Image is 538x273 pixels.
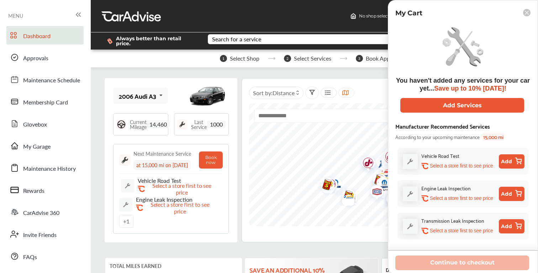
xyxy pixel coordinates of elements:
[381,189,399,212] div: Map marker
[403,186,418,201] img: default_wrench_icon.d1a43860.svg
[395,9,422,17] p: My Cart
[138,177,216,184] p: Vehicle Road Test
[356,153,375,175] img: logo-jiffylube.png
[294,55,331,62] span: Select Services
[23,186,44,196] span: Rewards
[377,149,396,171] img: logo-firestone.png
[23,142,51,151] span: My Garage
[379,146,397,169] img: logo-jiffylube.png
[481,133,506,141] span: 15,000 mi
[379,146,396,169] div: Map marker
[6,114,84,133] a: Glovebox
[146,182,217,196] p: Select a store first to see price
[434,85,506,92] span: Save up to 10% [DATE]!
[230,55,259,62] span: Select Shop
[356,55,363,62] span: 3
[499,219,524,233] button: Add
[318,174,336,197] div: Map marker
[316,174,334,197] img: logo-take5.png
[284,55,291,62] span: 2
[324,175,342,195] div: Map marker
[356,153,374,175] div: Map marker
[403,219,418,233] img: default_wrench_icon.d1a43860.svg
[191,119,207,129] span: Last Service
[337,191,354,206] div: Map marker
[430,195,493,202] p: Select a store first to see price
[144,201,216,215] p: Select a store first to see price
[249,103,512,226] canvas: Map
[371,173,390,196] img: logo-pepboys.png
[376,150,395,172] img: logo-aamco.png
[403,154,418,169] img: default_wrench_icon.d1a43860.svg
[381,188,399,209] div: Map marker
[8,13,23,19] span: MENU
[199,151,223,169] button: Book now
[6,48,84,67] a: Approvals
[133,160,191,170] div: at 15,000 mi on [DATE]
[499,154,524,169] button: Add
[376,153,394,168] div: Map marker
[381,188,400,209] img: logo-goodyear.png
[6,247,84,266] a: FAQs
[371,172,389,195] div: Map marker
[23,32,51,41] span: Dashboard
[395,121,490,131] div: Manufacturer Recommended Services
[400,98,524,113] button: Add Services
[371,172,390,195] img: logo-meineke.png
[396,77,530,92] span: You haven't added any services for your car yet...
[375,184,393,199] div: Map marker
[421,151,459,160] div: Vehicle Road Test
[376,153,395,168] img: logo-mavis.png
[316,174,333,197] div: Map marker
[147,120,170,128] span: 14,460
[121,179,134,192] img: default_wrench_icon.d1a43860.svg
[23,120,47,129] span: Glovebox
[375,184,394,199] img: RSM_logo.png
[23,98,68,107] span: Membership Card
[337,191,355,206] img: logo-mavis.png
[382,173,400,195] div: Map marker
[220,55,227,62] span: 1
[23,253,37,262] span: FAQs
[337,185,354,208] div: Map marker
[365,182,384,204] img: logo-aamco.png
[499,187,524,201] button: Add
[273,89,295,97] span: Distance
[368,169,385,192] div: Map marker
[339,189,357,211] div: Map marker
[371,173,389,196] div: Map marker
[110,262,186,269] p: TOTAL MILES EARNED
[119,215,133,228] div: + 1
[116,36,196,46] span: Always better than retail price.
[23,231,57,240] span: Invite Friends
[6,26,84,45] a: Dashboard
[253,89,295,97] span: Sort by :
[337,185,355,208] img: logo-take5.png
[119,215,133,228] a: +1
[377,149,395,171] div: Map marker
[116,119,126,129] img: steering_logo
[430,163,493,169] p: Select a store first to see price
[119,174,223,174] img: border-line.da1032d4.svg
[381,187,400,209] img: MSA+logo.png
[6,159,84,177] a: Maintenance History
[6,92,84,111] a: Membership Card
[359,13,394,19] span: No shop selected
[186,80,229,112] img: mobile_2980_st0640_046.jpg
[6,70,84,89] a: Maintenance Schedule
[421,216,484,225] div: Transmission Leak Inspection
[212,36,261,42] div: Search for a service
[207,120,226,128] span: 1000
[421,184,471,192] div: Engine Leak Inspection
[366,55,413,62] span: Book Appointment
[119,92,156,99] div: 2006 Audi A3
[23,164,76,174] span: Maintenance History
[381,189,400,212] img: logo-take5.png
[6,181,84,199] a: Rewards
[119,198,133,211] img: default_wrench_icon.d1a43860.svg
[368,169,386,192] img: logo-take5.png
[381,187,399,209] div: Map marker
[119,154,131,166] img: maintenance_logo
[177,119,187,129] img: maintenance_logo
[365,182,383,204] div: Map marker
